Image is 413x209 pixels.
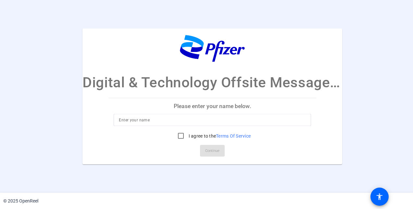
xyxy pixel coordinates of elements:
[216,133,251,138] a: Terms Of Service
[119,116,306,124] input: Enter your name
[376,193,383,201] mat-icon: accessibility
[3,198,38,204] div: © 2025 OpenReel
[82,71,342,93] p: Digital & Technology Offsite Message Recording
[180,35,245,62] img: company-logo
[187,132,251,139] label: I agree to the
[108,98,316,114] p: Please enter your name below.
